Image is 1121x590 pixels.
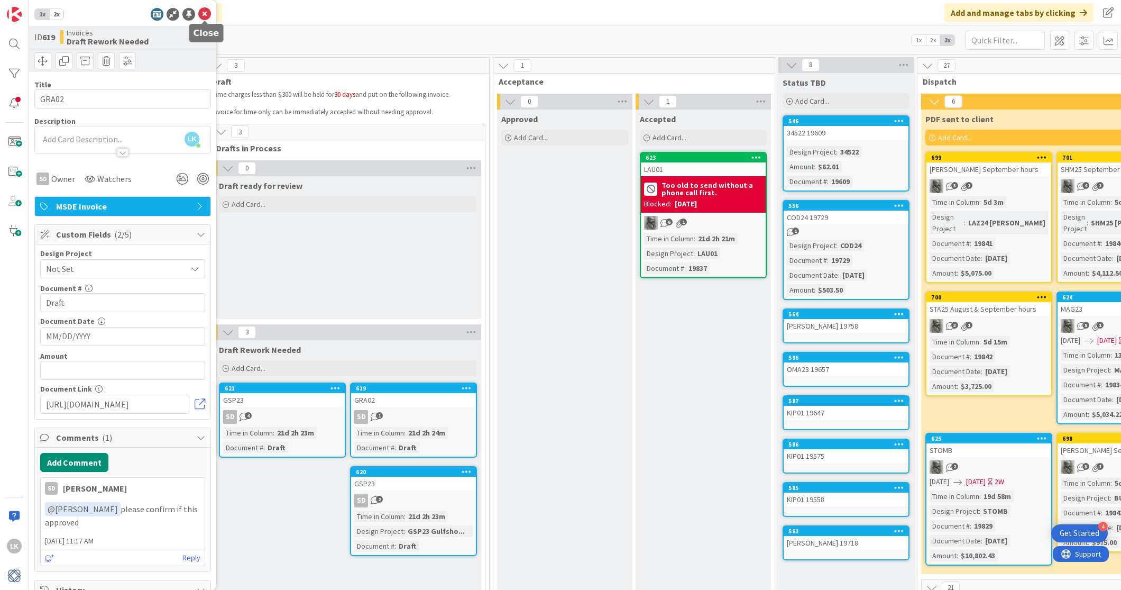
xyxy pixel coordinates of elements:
[944,95,962,108] span: 6
[930,460,943,474] img: PA
[351,477,476,491] div: GSP23
[926,35,940,46] span: 2x
[792,228,799,234] span: 1
[827,176,829,187] span: :
[930,366,981,377] div: Document Date
[1051,524,1108,542] div: Open Get Started checklist, remaining modules: 4
[784,493,908,506] div: KIP01 19558
[926,460,1051,474] div: PA
[227,59,245,72] span: 3
[114,229,132,240] span: ( 2/5 )
[40,284,82,293] label: Document #
[1061,252,1112,264] div: Document Date
[784,362,908,376] div: OMA23 19657
[1101,379,1102,391] span: :
[216,143,472,153] span: Drafts in Process
[926,443,1051,457] div: STOMB
[376,496,383,503] span: 2
[784,201,908,224] div: 556COD24 19729
[930,211,964,234] div: Design Project
[273,427,274,439] span: :
[644,262,684,274] div: Document #
[980,505,1010,517] div: STOMB
[995,476,1004,487] div: 2W
[351,384,476,393] div: 619
[926,153,1051,162] div: 699
[225,385,345,392] div: 621
[40,250,205,257] div: Design Project
[1061,319,1074,333] img: PA
[403,525,405,537] span: :
[829,255,852,266] div: 19729
[354,442,394,453] div: Document #
[784,440,908,463] div: 586KIP01 19575
[48,504,118,514] span: [PERSON_NAME]
[501,114,538,124] span: Approved
[223,427,273,439] div: Time in Column
[212,108,468,116] p: Invoice for time only can be immediately accepted without needing approval.
[67,29,149,37] span: Invoices
[926,302,1051,316] div: STA25 August & September hours
[926,162,1051,176] div: [PERSON_NAME] September hours
[788,202,908,210] div: 556
[641,216,766,230] div: PA
[966,182,972,189] span: 1
[951,322,958,329] span: 3
[795,96,829,106] span: Add Card...
[982,252,1010,264] div: [DATE]
[1061,179,1074,193] img: PA
[966,31,1045,50] input: Quick Filter...
[979,491,981,502] span: :
[783,77,826,88] span: Status TBD
[784,396,908,406] div: 587
[951,182,958,189] span: 3
[354,494,368,507] div: SD
[693,248,695,259] span: :
[829,176,852,187] div: 19609
[49,9,63,20] span: 2x
[1061,492,1110,504] div: Design Project
[1097,322,1104,329] span: 1
[1061,477,1110,489] div: Time in Column
[912,35,926,46] span: 1x
[245,412,252,419] span: 4
[35,9,49,20] span: 1x
[513,59,531,72] span: 1
[56,431,191,444] span: Comments
[220,410,345,424] div: SD
[966,476,986,487] span: [DATE]
[838,146,861,158] div: 34522
[514,133,548,142] span: Add Card...
[394,442,396,453] span: :
[351,393,476,407] div: GRA02
[238,162,256,175] span: 0
[1061,460,1074,474] img: PA
[45,502,200,528] p: please confirm if this approved
[220,384,345,407] div: 621GSP23
[981,196,1006,208] div: 5d 3m
[1061,364,1110,376] div: Design Project
[404,427,406,439] span: :
[951,463,958,470] span: 2
[1098,522,1108,531] div: 4
[982,366,1010,377] div: [DATE]
[944,3,1094,22] div: Add and manage tabs by clicking
[1061,522,1112,533] div: Document Date
[787,176,827,187] div: Document #
[40,385,205,393] div: Document Link
[406,427,448,439] div: 21d 2h 24m
[40,351,68,361] label: Amount
[925,114,994,124] span: PDF sent to client
[958,267,994,279] div: $5,075.00
[520,95,538,108] span: 0
[675,198,697,210] div: [DATE]
[7,7,22,22] img: Visit kanbanzone.com
[1097,182,1104,189] span: 1
[784,406,908,420] div: KIP01 19647
[964,217,966,229] span: :
[659,95,677,108] span: 1
[827,255,829,266] span: :
[56,228,191,241] span: Custom Fields
[784,449,908,463] div: KIP01 19575
[97,173,132,185] span: Watchers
